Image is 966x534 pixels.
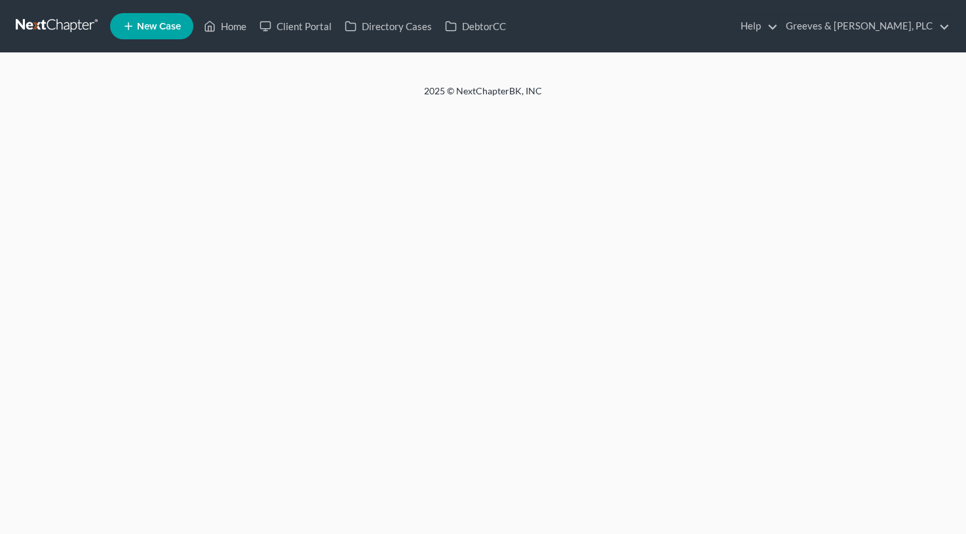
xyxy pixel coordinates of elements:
div: 2025 © NextChapterBK, INC [109,85,857,108]
a: Home [197,14,253,38]
a: DebtorCC [438,14,512,38]
a: Directory Cases [338,14,438,38]
a: Greeves & [PERSON_NAME], PLC [779,14,950,38]
new-legal-case-button: New Case [110,13,193,39]
a: Client Portal [253,14,338,38]
a: Help [734,14,778,38]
